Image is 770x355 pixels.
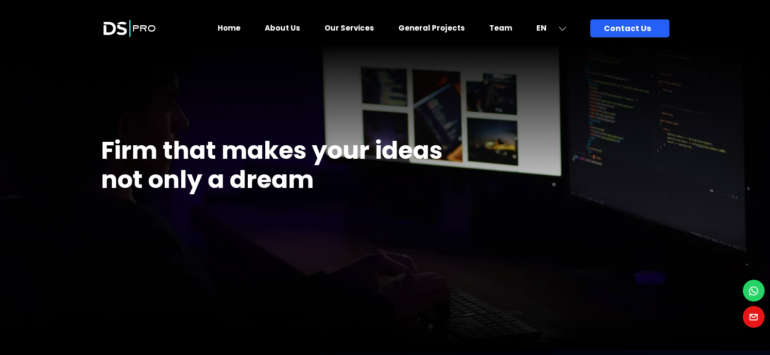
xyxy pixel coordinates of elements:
a: General Projects [398,23,465,33]
a: Our Services [325,23,374,33]
a: Team [489,23,512,33]
a: Home [218,23,240,33]
h1: Firm that makes your ideas not only a dream [101,136,475,194]
a: About Us [265,23,300,33]
span: EN [536,22,547,34]
img: Launch Logo [101,11,158,46]
a: Contact Us [590,19,669,37]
